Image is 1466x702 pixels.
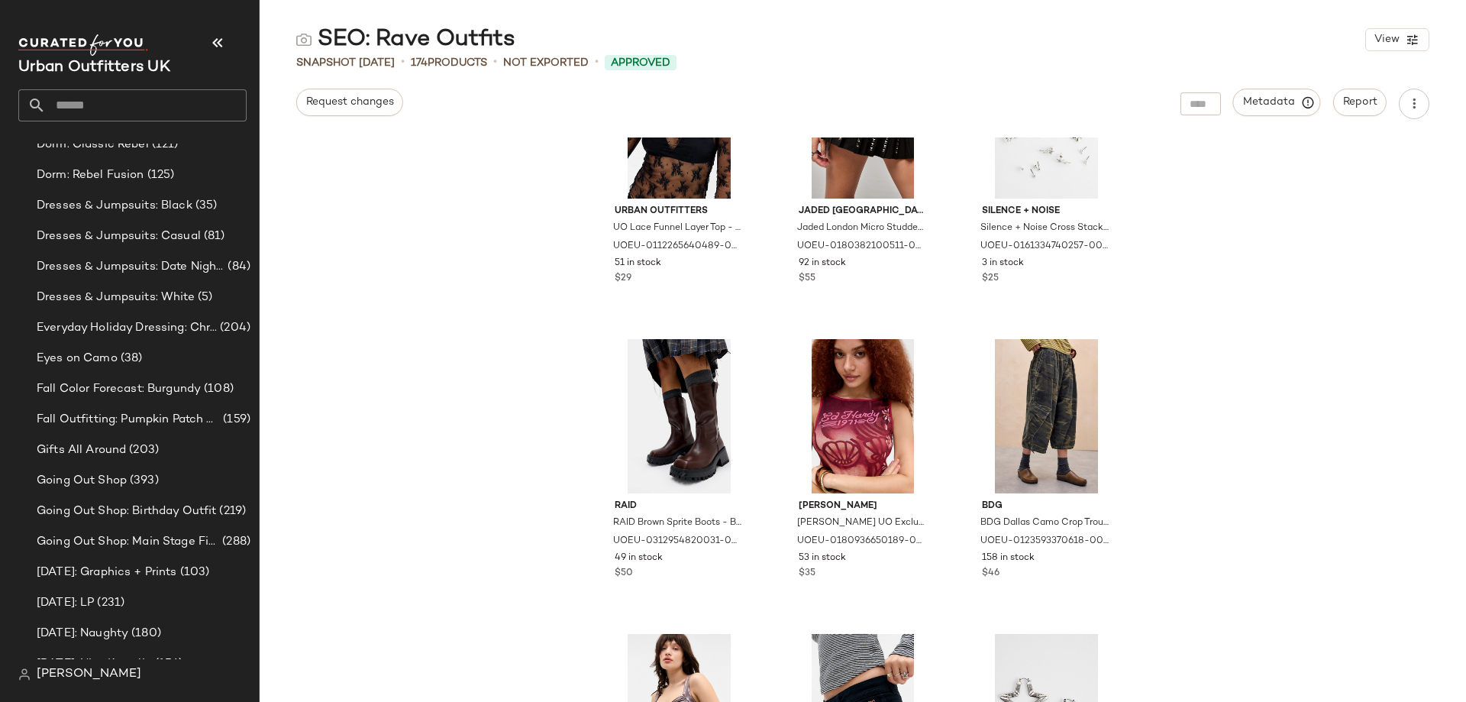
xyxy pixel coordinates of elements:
[980,535,1109,548] span: UOEU-0123593370618-000-037
[144,167,175,184] span: (125)
[37,503,216,520] span: Going Out Shop: Birthday Outfit
[799,567,815,581] span: $35
[611,55,670,71] span: Approved
[126,442,159,459] span: (203)
[18,60,170,76] span: Current Company Name
[401,53,405,72] span: •
[786,339,940,493] img: 0180936650189_060_a2
[201,380,234,398] span: (108)
[982,500,1111,513] span: BDG
[797,240,926,254] span: UOEU-0180382100511-000-001
[411,57,428,69] span: 174
[613,240,742,254] span: UOEU-0112265640489-000-001
[503,55,589,71] span: Not Exported
[217,319,250,337] span: (204)
[149,136,179,154] span: (121)
[37,197,192,215] span: Dresses & Jumpsuits: Black
[982,552,1035,565] span: 158 in stock
[201,228,225,245] span: (81)
[982,205,1111,218] span: Silence + Noise
[799,552,846,565] span: 53 in stock
[216,503,246,520] span: (219)
[613,222,742,235] span: UO Lace Funnel Layer Top - Black XL at Urban Outfitters
[37,594,94,612] span: [DATE]: LP
[296,89,403,116] button: Request changes
[37,411,220,429] span: Fall Outfitting: Pumpkin Patch Fits
[493,53,497,72] span: •
[192,197,218,215] span: (35)
[613,535,742,548] span: UOEU-0312954820031-000-020
[1233,89,1321,116] button: Metadata
[799,205,928,218] span: Jaded [GEOGRAPHIC_DATA]
[296,32,312,47] img: svg%3e
[980,240,1109,254] span: UOEU-0161334740257-000-007
[177,564,210,581] span: (103)
[37,258,224,276] span: Dresses & Jumpsuits: Date Night/ Night Out
[982,257,1024,270] span: 3 in stock
[613,516,742,530] span: RAID Brown Sprite Boots - Brown UK 7 at Urban Outfitters
[615,567,633,581] span: $50
[37,625,128,642] span: [DATE]: Naughty
[18,34,148,56] img: cfy_white_logo.C9jOOHJF.svg
[982,567,999,581] span: $46
[799,272,815,286] span: $55
[220,411,250,429] span: (159)
[37,533,219,551] span: Going Out Shop: Main Stage Fits
[1365,28,1429,51] button: View
[305,96,394,108] span: Request changes
[128,625,161,642] span: (180)
[18,668,31,681] img: svg%3e
[615,257,661,270] span: 51 in stock
[94,594,124,612] span: (231)
[224,258,250,276] span: (84)
[37,289,195,306] span: Dresses & Jumpsuits: White
[37,380,201,398] span: Fall Color Forecast: Burgundy
[970,339,1123,493] img: 0123593370618_037_a2
[37,472,127,490] span: Going Out Shop
[37,167,144,184] span: Dorm: Rebel Fusion
[797,535,926,548] span: UOEU-0180936650189-000-060
[37,665,141,684] span: [PERSON_NAME]
[37,136,149,154] span: Dorm: Classic Rebel
[595,53,599,72] span: •
[615,205,744,218] span: Urban Outfitters
[219,533,250,551] span: (288)
[797,516,926,530] span: [PERSON_NAME] UO Exclusive Mermaid Flower Tank Top - Red L at Urban Outfitters
[37,442,126,459] span: Gifts All Around
[1342,96,1377,108] span: Report
[799,500,928,513] span: [PERSON_NAME]
[1333,89,1387,116] button: Report
[296,55,395,71] span: Snapshot [DATE]
[411,55,487,71] div: Products
[982,272,999,286] span: $25
[37,228,201,245] span: Dresses & Jumpsuits: Casual
[615,272,631,286] span: $29
[37,350,118,367] span: Eyes on Camo
[37,655,152,673] span: [DATE]: Nice/Angelic
[127,472,159,490] span: (393)
[296,24,515,55] div: SEO: Rave Outfits
[980,222,1109,235] span: Silence + Noise Cross Stacking Earrings 10-Pack - Silver at Urban Outfitters
[1242,95,1312,109] span: Metadata
[118,350,143,367] span: (38)
[602,339,756,493] img: 0312954820031_020_m
[37,319,217,337] span: Everyday Holiday Dressing: Christmas Markets
[152,655,183,673] span: (156)
[799,257,846,270] span: 92 in stock
[195,289,212,306] span: (5)
[615,500,744,513] span: RAID
[37,564,177,581] span: [DATE]: Graphics + Prints
[615,552,663,565] span: 49 in stock
[797,222,926,235] span: Jaded London Micro Studded Skirt - Black M at Urban Outfitters
[1374,34,1400,46] span: View
[980,516,1109,530] span: BDG Dallas Camo Crop Trousers - Dark Green L at Urban Outfitters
